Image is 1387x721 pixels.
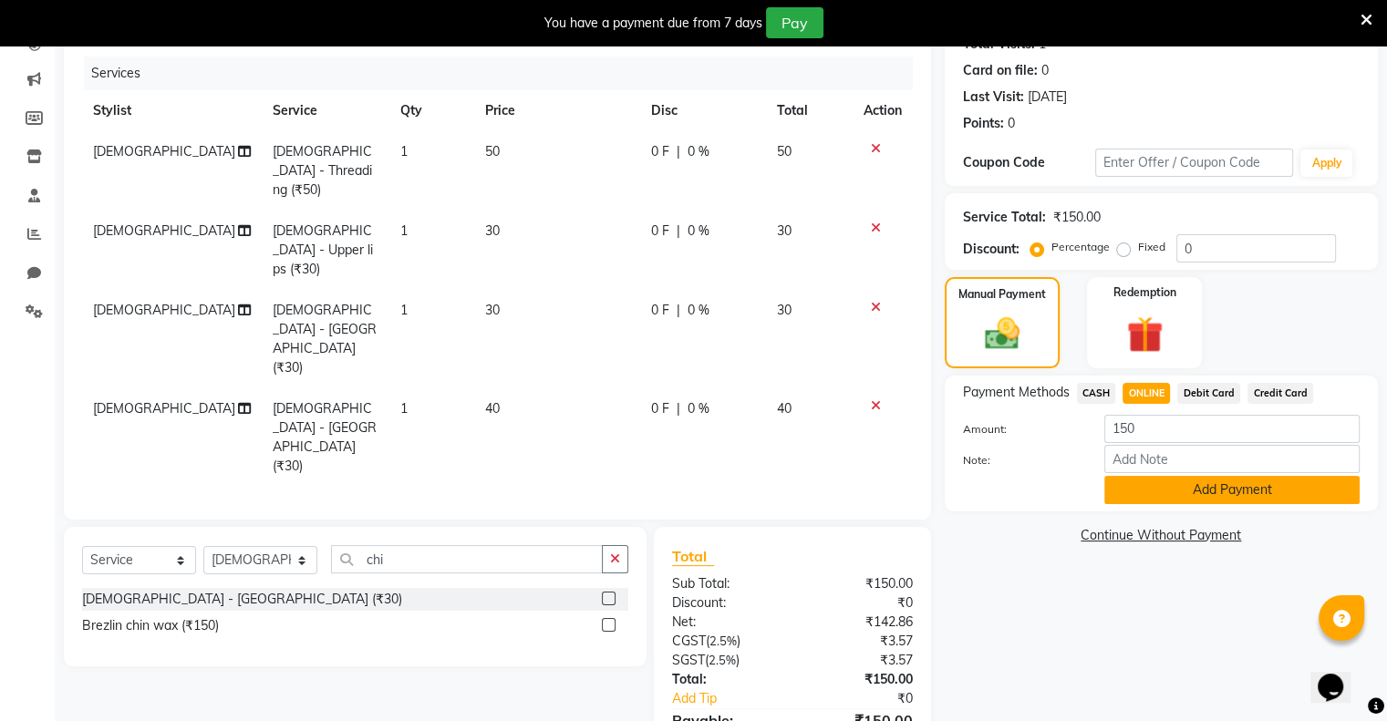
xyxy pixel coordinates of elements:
[963,153,1095,172] div: Coupon Code
[672,633,706,649] span: CGST
[485,143,500,160] span: 50
[658,593,792,613] div: Discount:
[400,302,408,318] span: 1
[485,222,500,239] span: 30
[792,670,926,689] div: ₹150.00
[672,547,714,566] span: Total
[1053,208,1101,227] div: ₹150.00
[777,302,792,318] span: 30
[792,593,926,613] div: ₹0
[677,301,680,320] span: |
[273,222,373,277] span: [DEMOGRAPHIC_DATA] - Upper lips (₹30)
[658,651,792,670] div: ( )
[658,574,792,593] div: Sub Total:
[1104,445,1360,473] input: Add Note
[963,61,1038,80] div: Card on file:
[82,590,402,609] div: [DEMOGRAPHIC_DATA] - [GEOGRAPHIC_DATA] (₹30)
[792,613,926,632] div: ₹142.86
[1095,149,1294,177] input: Enter Offer / Coupon Code
[777,222,792,239] span: 30
[474,90,639,131] th: Price
[485,400,500,417] span: 40
[1051,239,1110,255] label: Percentage
[1123,383,1170,404] span: ONLINE
[331,545,603,573] input: Search or Scan
[853,90,913,131] th: Action
[82,616,219,635] div: Brezlin chin wax (₹150)
[974,314,1030,354] img: _cash.svg
[485,302,500,318] span: 30
[777,143,792,160] span: 50
[1104,415,1360,443] input: Amount
[93,302,235,318] span: [DEMOGRAPHIC_DATA]
[963,383,1070,402] span: Payment Methods
[1028,88,1067,107] div: [DATE]
[709,653,736,667] span: 2.5%
[766,7,823,38] button: Pay
[389,90,474,131] th: Qty
[273,143,372,198] span: [DEMOGRAPHIC_DATA] - Threading (₹50)
[273,302,377,376] span: [DEMOGRAPHIC_DATA] - [GEOGRAPHIC_DATA] (₹30)
[273,400,377,474] span: [DEMOGRAPHIC_DATA] - [GEOGRAPHIC_DATA] (₹30)
[792,632,926,651] div: ₹3.57
[658,689,814,708] a: Add Tip
[1300,149,1352,177] button: Apply
[1310,648,1369,703] iframe: chat widget
[1008,114,1015,133] div: 0
[400,400,408,417] span: 1
[963,208,1046,227] div: Service Total:
[400,222,408,239] span: 1
[400,143,408,160] span: 1
[688,142,709,161] span: 0 %
[1247,383,1313,404] span: Credit Card
[963,240,1020,259] div: Discount:
[262,90,389,131] th: Service
[709,633,737,648] span: 2.5%
[677,399,680,418] span: |
[677,221,680,241] span: |
[93,143,235,160] span: [DEMOGRAPHIC_DATA]
[688,221,709,241] span: 0 %
[948,526,1374,545] a: Continue Without Payment
[93,222,235,239] span: [DEMOGRAPHIC_DATA]
[688,399,709,418] span: 0 %
[814,689,926,708] div: ₹0
[949,452,1091,469] label: Note:
[651,399,669,418] span: 0 F
[651,142,669,161] span: 0 F
[777,400,792,417] span: 40
[544,14,762,33] div: You have a payment due from 7 days
[1177,383,1240,404] span: Debit Card
[93,400,235,417] span: [DEMOGRAPHIC_DATA]
[1115,312,1175,357] img: _gift.svg
[1104,476,1360,504] button: Add Payment
[792,651,926,670] div: ₹3.57
[658,670,792,689] div: Total:
[1113,284,1176,301] label: Redemption
[651,301,669,320] span: 0 F
[82,90,262,131] th: Stylist
[640,90,767,131] th: Disc
[658,632,792,651] div: ( )
[958,286,1046,303] label: Manual Payment
[766,90,853,131] th: Total
[84,57,926,90] div: Services
[963,88,1024,107] div: Last Visit:
[1138,239,1165,255] label: Fixed
[1077,383,1116,404] span: CASH
[672,652,705,668] span: SGST
[1041,61,1049,80] div: 0
[658,613,792,632] div: Net:
[949,421,1091,438] label: Amount:
[963,114,1004,133] div: Points:
[677,142,680,161] span: |
[688,301,709,320] span: 0 %
[792,574,926,593] div: ₹150.00
[651,221,669,241] span: 0 F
